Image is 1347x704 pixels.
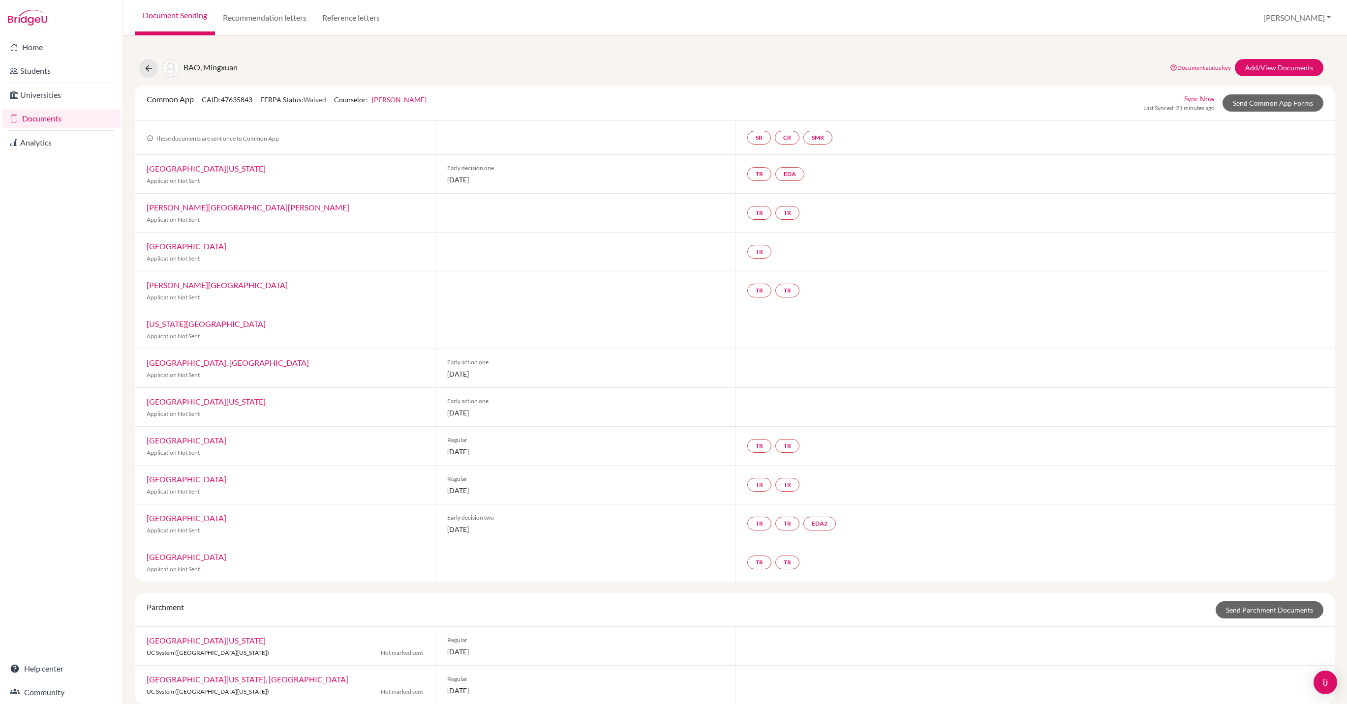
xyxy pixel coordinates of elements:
a: TR [775,206,799,220]
span: Regular [447,636,723,645]
span: Application Not Sent [147,371,200,379]
a: TR [775,439,799,453]
a: TR [775,478,799,492]
span: Application Not Sent [147,255,200,262]
div: Open Intercom Messenger [1314,671,1337,694]
span: [DATE] [447,408,723,418]
span: [DATE] [447,369,723,379]
a: SR [747,131,771,145]
a: TR [747,517,771,530]
span: CAID: 47635843 [202,95,252,104]
a: TR [775,517,799,530]
span: Counselor: [334,95,427,104]
a: Documents [2,109,121,128]
a: [GEOGRAPHIC_DATA] [147,513,226,523]
a: [GEOGRAPHIC_DATA] [147,474,226,484]
a: TR [747,284,771,297]
a: [PERSON_NAME][GEOGRAPHIC_DATA] [147,280,288,290]
a: [PERSON_NAME][GEOGRAPHIC_DATA][PERSON_NAME] [147,203,349,212]
span: Parchment [147,602,184,612]
a: EDA2 [803,517,836,530]
span: Application Not Sent [147,410,200,417]
span: Early decision two [447,513,723,522]
a: [GEOGRAPHIC_DATA] [147,436,226,445]
span: [DATE] [447,646,723,657]
a: [GEOGRAPHIC_DATA][US_STATE] [147,636,266,645]
a: [GEOGRAPHIC_DATA] [147,552,226,561]
span: UC System ([GEOGRAPHIC_DATA][US_STATE]) [147,688,269,695]
a: SMR [803,131,832,145]
a: TR [747,245,771,259]
span: Application Not Sent [147,216,200,223]
span: Early decision one [447,164,723,173]
span: FERPA Status: [260,95,326,104]
span: UC System ([GEOGRAPHIC_DATA][US_STATE]) [147,649,269,656]
span: [DATE] [447,524,723,534]
span: [DATE] [447,485,723,496]
a: [GEOGRAPHIC_DATA] [147,241,226,251]
span: Not marked sent [381,687,423,696]
span: Common App [147,94,194,104]
a: Students [2,61,121,81]
a: TR [775,556,799,569]
span: [DATE] [447,446,723,457]
span: Application Not Sent [147,449,200,456]
a: TR [747,167,771,181]
a: TR [747,206,771,220]
a: Sync Now [1184,93,1215,104]
a: [GEOGRAPHIC_DATA][US_STATE] [147,164,266,173]
a: TR [747,556,771,569]
a: Community [2,682,121,702]
a: TR [747,439,771,453]
a: Help center [2,659,121,678]
a: TR [747,478,771,492]
span: Early action one [447,358,723,367]
a: [PERSON_NAME] [372,95,427,104]
a: Document status key [1170,64,1231,71]
a: TR [775,284,799,297]
a: Analytics [2,133,121,152]
span: Application Not Sent [147,565,200,573]
a: Home [2,37,121,57]
a: Add/View Documents [1235,59,1323,76]
span: Regular [447,675,723,683]
span: Application Not Sent [147,293,200,301]
span: Waived [304,95,326,104]
span: Not marked sent [381,648,423,657]
span: Application Not Sent [147,527,200,534]
a: [GEOGRAPHIC_DATA][US_STATE] [147,397,266,406]
span: Early action one [447,397,723,406]
span: BAO, Mingxuan [184,62,238,72]
span: Regular [447,474,723,483]
a: CR [775,131,799,145]
a: Universities [2,85,121,105]
span: These documents are sent once to Common App [147,135,279,142]
a: [US_STATE][GEOGRAPHIC_DATA] [147,319,266,328]
span: Application Not Sent [147,177,200,184]
a: EDA [775,167,804,181]
img: Bridge-U [8,10,47,26]
span: Regular [447,436,723,444]
button: [PERSON_NAME] [1259,8,1335,27]
a: [GEOGRAPHIC_DATA][US_STATE], [GEOGRAPHIC_DATA] [147,675,348,684]
a: Send Common App Forms [1223,94,1323,112]
span: Application Not Sent [147,332,200,340]
a: [GEOGRAPHIC_DATA], [GEOGRAPHIC_DATA] [147,358,309,367]
span: Application Not Sent [147,488,200,495]
span: [DATE] [447,685,723,696]
span: Last Synced: 21 minutes ago [1143,104,1215,113]
a: Send Parchment Documents [1216,601,1323,618]
span: [DATE] [447,175,723,185]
